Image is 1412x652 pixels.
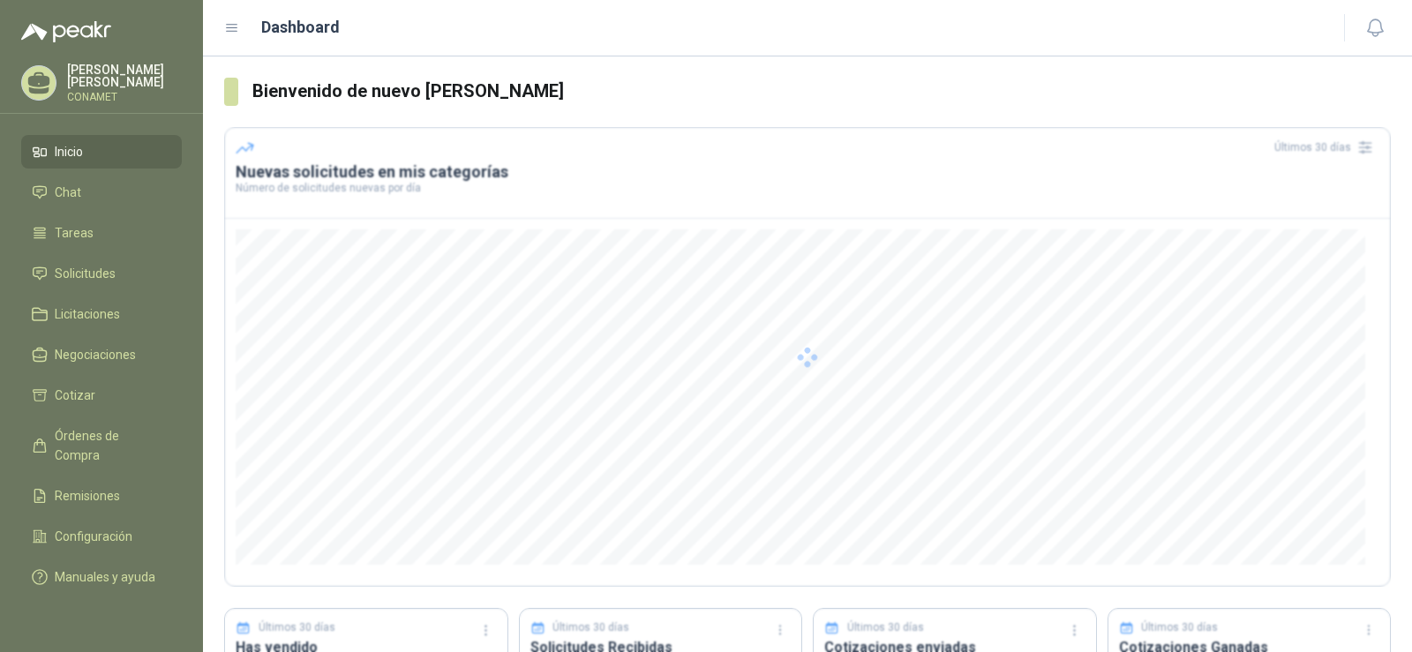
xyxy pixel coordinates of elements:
a: Manuales y ayuda [21,560,182,594]
span: Cotizar [55,386,95,405]
span: Remisiones [55,486,120,506]
h3: Bienvenido de nuevo [PERSON_NAME] [252,78,1391,105]
span: Solicitudes [55,264,116,283]
a: Solicitudes [21,257,182,290]
span: Negociaciones [55,345,136,364]
span: Inicio [55,142,83,161]
a: Tareas [21,216,182,250]
a: Cotizar [21,378,182,412]
span: Manuales y ayuda [55,567,155,587]
a: Configuración [21,520,182,553]
a: Licitaciones [21,297,182,331]
span: Tareas [55,223,94,243]
h1: Dashboard [261,15,340,40]
a: Remisiones [21,479,182,513]
a: Inicio [21,135,182,169]
span: Chat [55,183,81,202]
img: Logo peakr [21,21,111,42]
span: Configuración [55,527,132,546]
span: Órdenes de Compra [55,426,165,465]
p: CONAMET [67,92,182,102]
a: Chat [21,176,182,209]
a: Órdenes de Compra [21,419,182,472]
a: Negociaciones [21,338,182,371]
p: [PERSON_NAME] [PERSON_NAME] [67,64,182,88]
span: Licitaciones [55,304,120,324]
